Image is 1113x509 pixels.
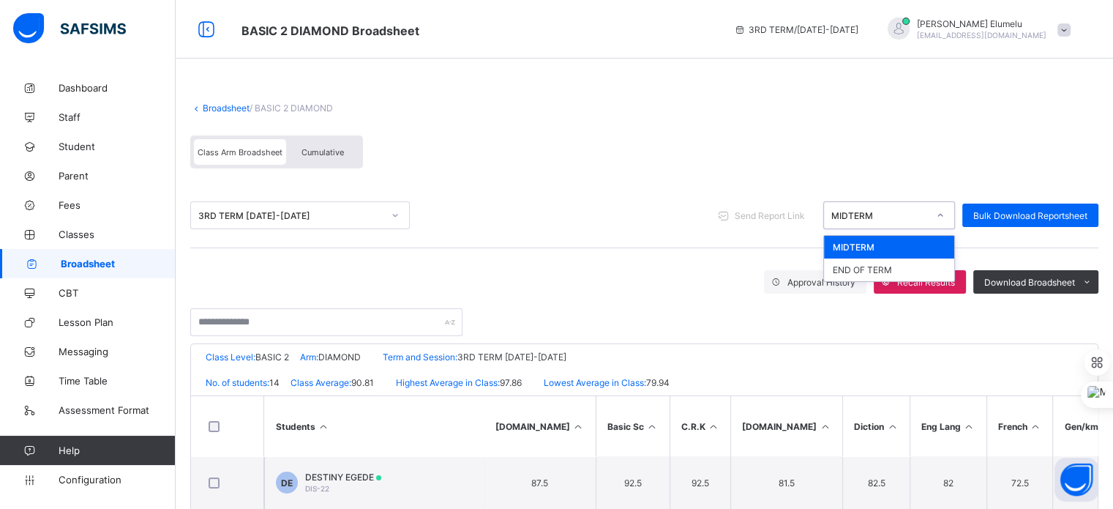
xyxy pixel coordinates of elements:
[59,445,175,456] span: Help
[59,199,176,211] span: Fees
[269,377,280,388] span: 14
[646,421,659,432] i: Sort in Ascending Order
[670,456,731,509] td: 92.5
[59,170,176,182] span: Parent
[61,258,176,270] span: Broadsheet
[59,474,175,486] span: Configuration
[13,13,126,44] img: safsims
[708,421,720,432] i: Sort in Ascending Order
[910,456,986,509] td: 82
[59,346,176,357] span: Messaging
[484,456,596,509] td: 87.5
[59,316,176,328] span: Lesson Plan
[198,210,383,221] div: 3RD TERM [DATE]-[DATE]
[572,421,585,432] i: Sort in Ascending Order
[281,478,293,488] span: DE
[984,277,1075,288] span: Download Broadsheet
[730,396,842,456] th: [DOMAIN_NAME]
[842,456,910,509] td: 82.5
[241,23,419,38] span: Class Arm Broadsheet
[291,377,351,388] span: Class Average:
[917,31,1046,40] span: [EMAIL_ADDRESS][DOMAIN_NAME]
[963,421,975,432] i: Sort in Ascending Order
[873,18,1078,42] div: PaulElumelu
[973,210,1087,221] span: Bulk Download Reportsheet
[831,210,928,221] div: MIDTERM
[824,259,954,281] div: END OF TERM
[383,352,457,363] span: Term and Session:
[819,421,831,432] i: Sort in Ascending Order
[910,396,986,456] th: Eng Lang
[301,147,344,157] span: Cumulative
[264,396,484,456] th: Students
[351,377,374,388] span: 90.81
[300,352,318,363] span: Arm:
[646,377,670,388] span: 79.94
[198,147,282,157] span: Class Arm Broadsheet
[59,141,176,152] span: Student
[730,456,842,509] td: 81.5
[305,484,329,493] span: DIS-22
[986,456,1053,509] td: 72.5
[318,352,361,363] span: DIAMOND
[396,377,500,388] span: Highest Average in Class:
[917,18,1046,29] span: [PERSON_NAME] Elumelu
[59,82,176,94] span: Dashboard
[318,421,330,432] i: Sort Ascending
[897,277,955,288] span: Recall Results
[484,396,596,456] th: [DOMAIN_NAME]
[457,352,566,363] span: 3RD TERM [DATE]-[DATE]
[250,103,333,114] span: / BASIC 2 DIAMOND
[59,375,176,387] span: Time Table
[544,377,646,388] span: Lowest Average in Class:
[59,404,176,416] span: Assessment Format
[206,377,269,388] span: No. of students:
[59,287,176,299] span: CBT
[596,396,670,456] th: Basic Sc
[59,229,176,240] span: Classes
[986,396,1053,456] th: French
[596,456,670,509] td: 92.5
[824,236,954,259] div: MIDTERM
[1054,458,1098,502] button: Open asap
[305,472,381,483] span: DESTINY EGEDE
[886,421,899,432] i: Sort in Ascending Order
[500,377,522,388] span: 97.86
[255,352,289,363] span: BASIC 2
[735,210,805,221] span: Send Report Link
[670,396,731,456] th: C.R.K
[842,396,910,456] th: Diction
[203,103,250,114] a: Broadsheet
[1030,421,1042,432] i: Sort in Ascending Order
[59,111,176,123] span: Staff
[206,352,255,363] span: Class Level:
[787,277,855,288] span: Approval History
[734,24,858,35] span: session/term information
